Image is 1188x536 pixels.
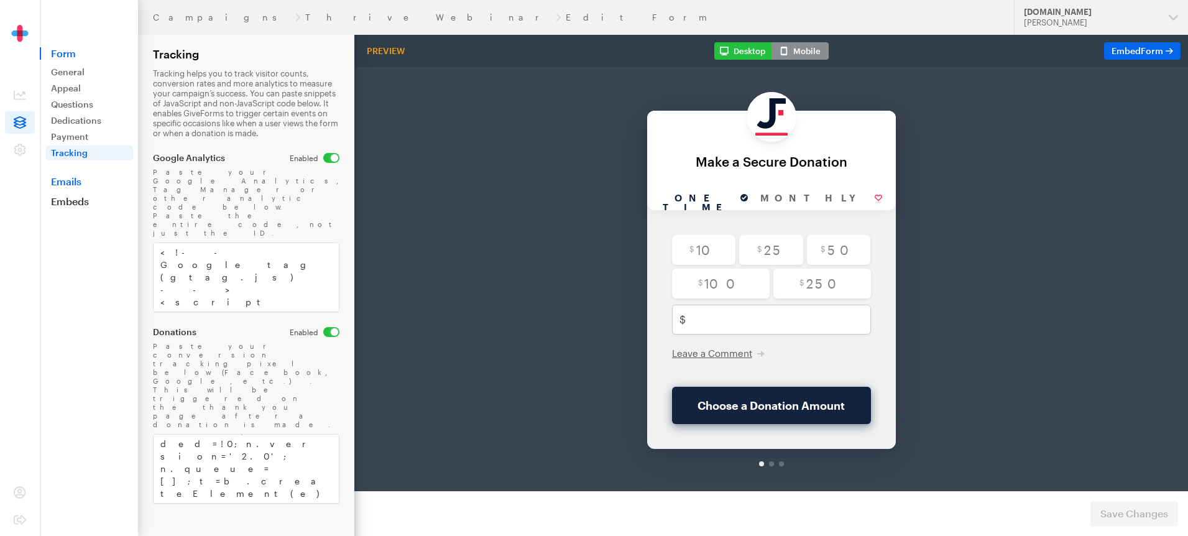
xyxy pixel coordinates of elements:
div: [DOMAIN_NAME] [1024,7,1159,17]
a: Appeal [46,81,133,96]
a: Dedications [46,113,133,128]
a: Embeds [40,195,138,208]
button: Leave a Comment [318,280,410,292]
a: Emails [40,175,138,188]
span: Leave a Comment [318,280,398,292]
label: Donations [153,327,275,337]
span: Form [1141,45,1163,56]
div: Make a Secure Donation [305,87,529,101]
a: General [46,65,133,80]
div: Paste your Google Analytics, Tag Manager or other analytic code below. Paste the entire code, not... [153,168,339,238]
p: Tracking helps you to track visitor counts, conversion rates and more analytics to measure your c... [153,68,339,138]
a: EmbedForm [1104,42,1181,60]
a: Payment [46,129,133,144]
a: Thrive Webinar [305,12,551,22]
button: Mobile [771,42,829,60]
a: Campaigns [153,12,290,22]
textarea: <!-- Google tag (gtag.js) --> <script async src="[URL][DOMAIN_NAME]"></script> <script> window.da... [153,243,339,312]
button: Choose a Donation Amount [318,320,517,357]
a: Tracking [46,146,133,160]
label: Google Analytics [153,153,275,163]
div: Paste your conversion tracking pixel below (Facebook, Google, etc.). This will be triggered on th... [153,342,339,429]
div: [PERSON_NAME] [1024,17,1159,28]
a: Questions [46,97,133,112]
div: Preview [362,45,410,57]
span: Form [40,47,138,60]
span: Embed [1112,45,1163,56]
h2: Tracking [153,47,339,61]
textarea: <!-- Meta Pixel Code --> <script> !function(f,b,e,v,n,t,s) {if(f.fbq)return;n=f.fbq=function(){n.... [153,434,339,504]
